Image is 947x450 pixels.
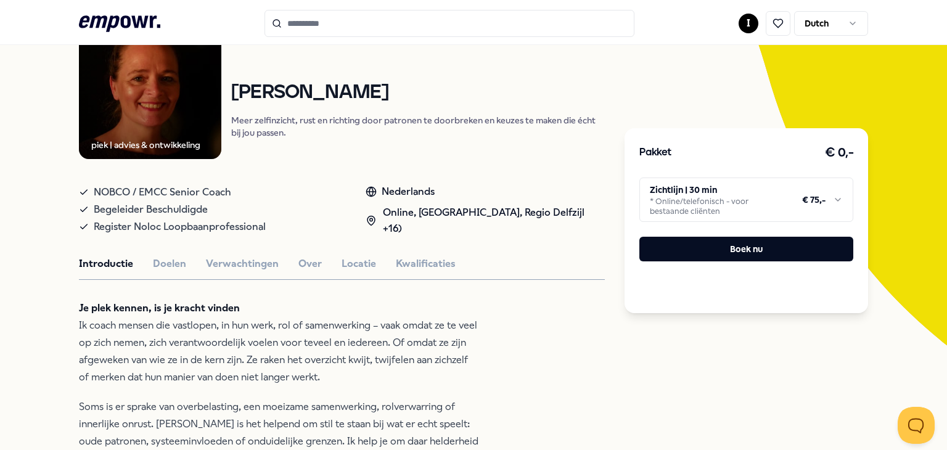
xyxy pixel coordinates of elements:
h1: [PERSON_NAME] [231,82,605,104]
span: Register Noloc Loopbaanprofessional [94,218,266,235]
h3: € 0,- [825,143,854,163]
p: Meer zelfinzicht, rust en richting door patronen te doorbreken en keuzes te maken die écht bij jo... [231,114,605,139]
div: Online, [GEOGRAPHIC_DATA], Regio Delfzijl +16) [366,205,605,236]
span: NOBCO / EMCC Senior Coach [94,184,231,201]
button: Over [298,256,322,272]
div: piek | advies & ontwikkeling [91,138,200,152]
button: Verwachtingen [206,256,279,272]
button: Boek nu [639,237,853,261]
button: Locatie [342,256,376,272]
input: Search for products, categories or subcategories [264,10,634,37]
button: Doelen [153,256,186,272]
strong: Je plek kennen, is je kracht vinden [79,302,240,314]
div: Nederlands [366,184,605,200]
p: Ik coach mensen die vastlopen, in hun werk, rol of samenwerking – vaak omdat ze te veel op zich n... [79,300,480,386]
img: Product Image [79,17,221,160]
iframe: Help Scout Beacon - Open [898,407,935,444]
span: Begeleider Beschuldigde [94,201,208,218]
button: I [739,14,758,33]
button: Kwalificaties [396,256,456,272]
h3: Pakket [639,145,671,161]
button: Introductie [79,256,133,272]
